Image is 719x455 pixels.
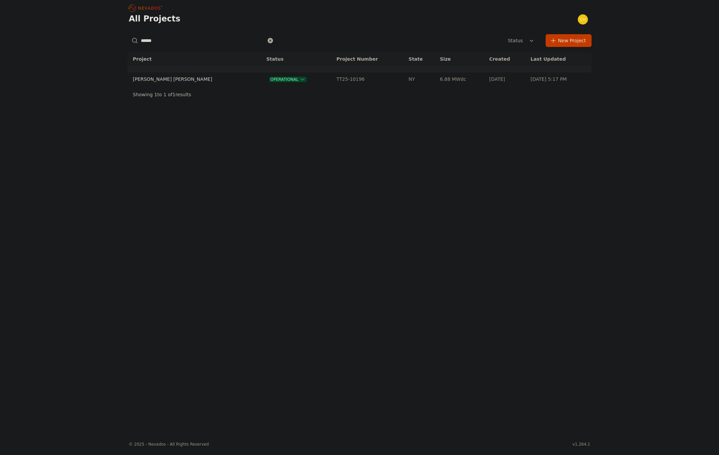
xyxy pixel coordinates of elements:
div: © 2025 - Nevados - All Rights Reserved [129,442,209,447]
span: 1 [172,92,175,97]
a: New Project [546,34,592,47]
td: [PERSON_NAME] [PERSON_NAME] [127,72,253,86]
th: Project Number [333,52,405,66]
th: Created [486,52,527,66]
button: Operational [269,77,307,82]
p: Showing to of results [133,91,191,98]
td: [DATE] [486,72,527,86]
h1: All Projects [129,13,180,24]
td: [DATE] 5:17 PM [527,72,592,86]
th: State [405,52,436,66]
th: Size [437,52,486,66]
div: v1.264.1 [572,442,590,447]
th: Project [127,52,253,66]
th: Last Updated [527,52,592,66]
td: NY [405,72,436,86]
td: 6.88 MWdc [437,72,486,86]
img: chris.young@nevados.solar [577,14,588,25]
span: Status [505,37,523,44]
nav: Breadcrumb [129,3,164,13]
span: 1 [154,92,157,97]
tr: [PERSON_NAME] [PERSON_NAME]OperationalTT25-10196NY6.88 MWdc[DATE][DATE] 5:17 PM [127,72,592,86]
td: TT25-10196 [333,72,405,86]
th: Status [263,52,333,66]
span: 1 [163,92,166,97]
button: Status [502,35,538,47]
